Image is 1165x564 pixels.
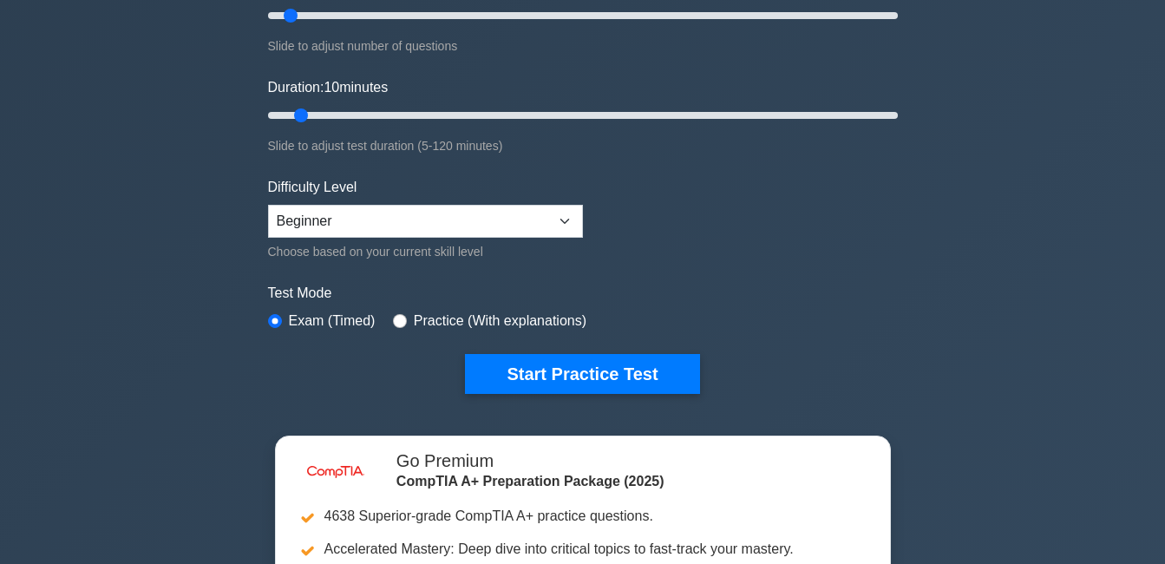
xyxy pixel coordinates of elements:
[268,283,898,304] label: Test Mode
[465,354,699,394] button: Start Practice Test
[268,241,583,262] div: Choose based on your current skill level
[324,80,339,95] span: 10
[268,177,357,198] label: Difficulty Level
[414,311,586,331] label: Practice (With explanations)
[268,135,898,156] div: Slide to adjust test duration (5-120 minutes)
[268,36,898,56] div: Slide to adjust number of questions
[268,77,389,98] label: Duration: minutes
[289,311,376,331] label: Exam (Timed)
